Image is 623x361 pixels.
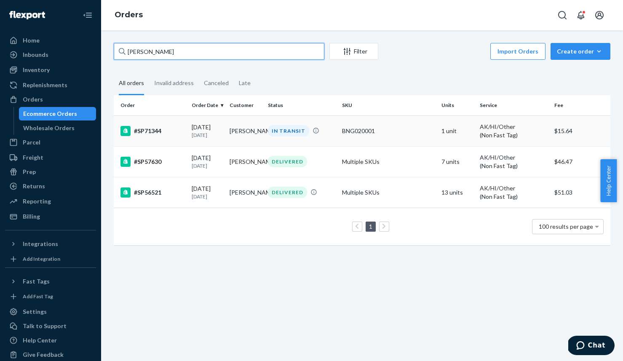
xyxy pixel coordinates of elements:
a: Freight [5,151,96,164]
a: Inventory [5,63,96,77]
div: Filter [330,47,378,56]
th: Order [114,95,188,115]
div: Parcel [23,138,40,147]
div: IN TRANSIT [268,125,309,136]
div: Canceled [204,72,229,94]
p: [DATE] [192,162,223,169]
div: Reporting [23,197,51,206]
th: Fee [551,95,610,115]
button: Integrations [5,237,96,251]
a: Returns [5,179,96,193]
div: Returns [23,182,45,190]
p: [DATE] [192,131,223,139]
div: (Non Fast Tag) [480,193,548,201]
a: Home [5,34,96,47]
button: Open account menu [591,7,608,24]
button: Import Orders [490,43,545,60]
div: [DATE] [192,123,223,139]
div: Add Fast Tag [23,293,53,300]
button: Fast Tags [5,275,96,288]
div: Late [239,72,251,94]
th: Status [265,95,339,115]
a: Add Fast Tag [5,291,96,302]
th: Service [476,95,551,115]
div: Create order [557,47,604,56]
div: Ecommerce Orders [23,110,77,118]
a: Inbounds [5,48,96,62]
a: Ecommerce Orders [19,107,96,120]
p: AK/HI/Other [480,184,548,193]
div: Invalid address [154,72,194,94]
div: Give Feedback [23,350,64,359]
a: Reporting [5,195,96,208]
div: Talk to Support [23,322,67,330]
div: Home [23,36,40,45]
div: Billing [23,212,40,221]
p: AK/HI/Other [480,123,548,131]
div: BNG020001 [342,127,435,135]
input: Search orders [114,43,324,60]
td: [PERSON_NAME] [226,146,264,177]
td: $51.03 [551,177,610,208]
ol: breadcrumbs [108,3,150,27]
iframe: Opens a widget where you can chat to one of our agents [568,336,615,357]
button: Help Center [600,159,617,202]
a: Replenishments [5,78,96,92]
a: Orders [5,93,96,106]
a: Billing [5,210,96,223]
div: Add Integration [23,255,60,262]
div: All orders [119,72,144,95]
div: Integrations [23,240,58,248]
a: Add Integration [5,254,96,264]
div: #SP56521 [120,187,185,198]
button: Close Navigation [79,7,96,24]
img: Flexport logo [9,11,45,19]
th: Order Date [188,95,226,115]
td: $46.47 [551,146,610,177]
a: Wholesale Orders [19,121,96,135]
div: #SP57630 [120,157,185,167]
button: Open notifications [572,7,589,24]
span: 100 results per page [539,223,593,230]
div: [DATE] [192,154,223,169]
td: [PERSON_NAME] [226,177,264,208]
a: Page 1 is your current page [367,223,374,230]
div: Freight [23,153,43,162]
th: Units [438,95,476,115]
div: (Non Fast Tag) [480,131,548,139]
div: Wholesale Orders [23,124,75,132]
div: Inventory [23,66,50,74]
div: Prep [23,168,36,176]
a: Help Center [5,334,96,347]
button: Talk to Support [5,319,96,333]
div: Replenishments [23,81,67,89]
div: Orders [23,95,43,104]
td: 13 units [438,177,476,208]
div: [DATE] [192,185,223,200]
a: Settings [5,305,96,318]
td: Multiple SKUs [339,177,438,208]
div: Help Center [23,336,57,345]
div: Settings [23,308,47,316]
a: Prep [5,165,96,179]
td: 7 units [438,146,476,177]
div: Inbounds [23,51,48,59]
div: Fast Tags [23,277,50,286]
div: DELIVERED [268,156,307,167]
a: Parcel [5,136,96,149]
td: Multiple SKUs [339,146,438,177]
p: AK/HI/Other [480,153,548,162]
button: Create order [551,43,610,60]
div: DELIVERED [268,187,307,198]
p: [DATE] [192,193,223,200]
button: Open Search Box [554,7,571,24]
td: 1 unit [438,115,476,146]
td: $15.64 [551,115,610,146]
th: SKU [339,95,438,115]
div: Customer [230,102,261,109]
td: [PERSON_NAME] [226,115,264,146]
div: (Non Fast Tag) [480,162,548,170]
a: Orders [115,10,143,19]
